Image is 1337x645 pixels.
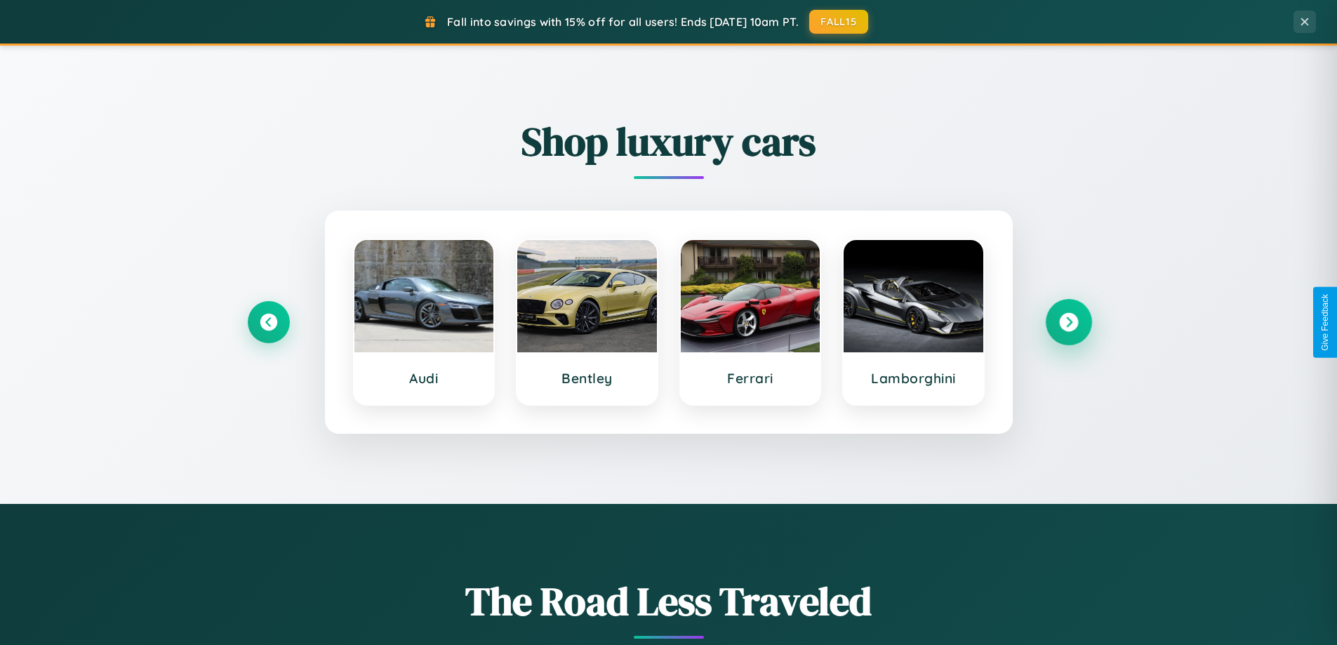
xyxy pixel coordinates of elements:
[858,370,969,387] h3: Lamborghini
[248,574,1090,628] h1: The Road Less Traveled
[447,15,799,29] span: Fall into savings with 15% off for all users! Ends [DATE] 10am PT.
[1320,294,1330,351] div: Give Feedback
[809,10,868,34] button: FALL15
[368,370,480,387] h3: Audi
[531,370,643,387] h3: Bentley
[695,370,806,387] h3: Ferrari
[248,114,1090,168] h2: Shop luxury cars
